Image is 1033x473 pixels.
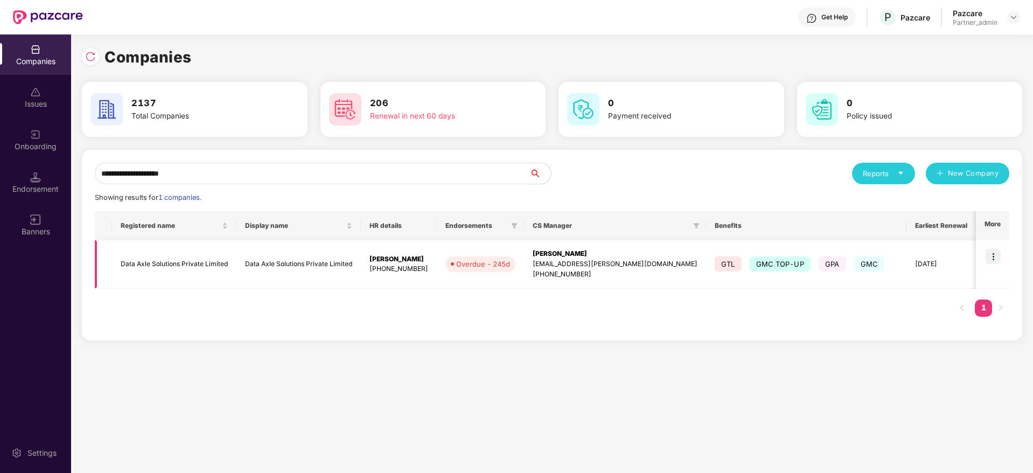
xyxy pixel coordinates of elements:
span: filter [511,222,518,229]
img: svg+xml;base64,PHN2ZyB4bWxucz0iaHR0cDovL3d3dy53My5vcmcvMjAwMC9zdmciIHdpZHRoPSI2MCIgaGVpZ2h0PSI2MC... [90,93,123,126]
li: Next Page [992,300,1009,317]
h3: 0 [847,96,982,110]
span: New Company [948,168,999,179]
img: New Pazcare Logo [13,10,83,24]
div: [PHONE_NUMBER] [369,264,428,274]
span: filter [691,219,702,232]
span: GMC [854,256,885,272]
span: GPA [819,256,846,272]
h3: 206 [370,96,506,110]
img: icon [986,249,1001,264]
div: Reports [863,168,904,179]
li: 1 [975,300,992,317]
div: [PERSON_NAME] [533,249,697,259]
span: filter [509,219,520,232]
img: svg+xml;base64,PHN2ZyB3aWR0aD0iMTQuNSIgaGVpZ2h0PSIxNC41IiB2aWV3Qm94PSIwIDAgMTYgMTYiIGZpbGw9Im5vbm... [30,172,41,183]
img: svg+xml;base64,PHN2ZyBpZD0iU2V0dGluZy0yMHgyMCIgeG1sbnM9Imh0dHA6Ly93d3cudzMub3JnLzIwMDAvc3ZnIiB3aW... [11,448,22,458]
span: CS Manager [533,221,689,230]
th: Registered name [112,211,236,240]
span: search [529,169,551,178]
div: [EMAIL_ADDRESS][PERSON_NAME][DOMAIN_NAME] [533,259,697,269]
h1: Companies [104,45,192,69]
th: Display name [236,211,361,240]
div: Payment received [608,110,744,122]
img: svg+xml;base64,PHN2ZyB4bWxucz0iaHR0cDovL3d3dy53My5vcmcvMjAwMC9zdmciIHdpZHRoPSI2MCIgaGVpZ2h0PSI2MC... [806,93,838,126]
span: GMC TOP-UP [750,256,811,272]
img: svg+xml;base64,PHN2ZyB4bWxucz0iaHR0cDovL3d3dy53My5vcmcvMjAwMC9zdmciIHdpZHRoPSI2MCIgaGVpZ2h0PSI2MC... [329,93,361,126]
img: svg+xml;base64,PHN2ZyB3aWR0aD0iMTYiIGhlaWdodD0iMTYiIHZpZXdCb3g9IjAgMCAxNiAxNiIgZmlsbD0ibm9uZSIgeG... [30,214,41,225]
div: Get Help [821,13,848,22]
img: svg+xml;base64,PHN2ZyBpZD0iQ29tcGFuaWVzIiB4bWxucz0iaHR0cDovL3d3dy53My5vcmcvMjAwMC9zdmciIHdpZHRoPS... [30,44,41,55]
div: [PHONE_NUMBER] [533,269,697,280]
img: svg+xml;base64,PHN2ZyBpZD0iSGVscC0zMngzMiIgeG1sbnM9Imh0dHA6Ly93d3cudzMub3JnLzIwMDAvc3ZnIiB3aWR0aD... [806,13,817,24]
span: Registered name [121,221,220,230]
span: plus [937,170,944,178]
img: svg+xml;base64,PHN2ZyBpZD0iUmVsb2FkLTMyeDMyIiB4bWxucz0iaHR0cDovL3d3dy53My5vcmcvMjAwMC9zdmciIHdpZH... [85,51,96,62]
th: Earliest Renewal [906,211,976,240]
button: search [529,163,552,184]
th: Benefits [706,211,906,240]
h3: 2137 [131,96,267,110]
div: Policy issued [847,110,982,122]
td: [DATE] [906,240,976,289]
td: Data Axle Solutions Private Limited [112,240,236,289]
button: right [992,300,1009,317]
button: plusNew Company [926,163,1009,184]
div: Pazcare [901,12,930,23]
div: Total Companies [131,110,267,122]
span: GTL [715,256,742,272]
div: [PERSON_NAME] [369,254,428,265]
a: 1 [975,300,992,316]
img: svg+xml;base64,PHN2ZyBpZD0iRHJvcGRvd24tMzJ4MzIiIHhtbG5zPSJodHRwOi8vd3d3LnczLm9yZy8yMDAwL3N2ZyIgd2... [1009,13,1018,22]
span: filter [693,222,700,229]
div: Overdue - 245d [456,259,510,269]
span: 1 companies. [158,193,201,201]
span: right [997,304,1004,311]
h3: 0 [608,96,744,110]
span: caret-down [897,170,904,177]
div: Pazcare [953,8,997,18]
span: left [959,304,965,311]
div: Settings [24,448,60,458]
button: left [953,300,971,317]
span: Showing results for [95,193,201,201]
span: Endorsements [445,221,507,230]
img: svg+xml;base64,PHN2ZyBpZD0iSXNzdWVzX2Rpc2FibGVkIiB4bWxucz0iaHR0cDovL3d3dy53My5vcmcvMjAwMC9zdmciIH... [30,87,41,98]
span: Display name [245,221,344,230]
div: Partner_admin [953,18,997,27]
th: More [976,211,1009,240]
img: svg+xml;base64,PHN2ZyB4bWxucz0iaHR0cDovL3d3dy53My5vcmcvMjAwMC9zdmciIHdpZHRoPSI2MCIgaGVpZ2h0PSI2MC... [567,93,599,126]
img: svg+xml;base64,PHN2ZyB3aWR0aD0iMjAiIGhlaWdodD0iMjAiIHZpZXdCb3g9IjAgMCAyMCAyMCIgZmlsbD0ibm9uZSIgeG... [30,129,41,140]
li: Previous Page [953,300,971,317]
th: HR details [361,211,437,240]
span: P [884,11,891,24]
div: Renewal in next 60 days [370,110,506,122]
td: Data Axle Solutions Private Limited [236,240,361,289]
